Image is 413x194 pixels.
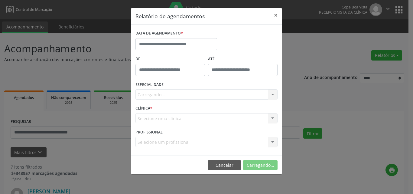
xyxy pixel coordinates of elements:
label: De [135,54,205,64]
label: PROFISSIONAL [135,127,163,137]
button: Carregando... [243,160,278,170]
h5: Relatório de agendamentos [135,12,205,20]
label: DATA DE AGENDAMENTO [135,29,183,38]
button: Close [270,8,282,23]
label: ESPECIALIDADE [135,80,164,90]
button: Cancelar [208,160,241,170]
label: CLÍNICA [135,104,152,113]
label: ATÉ [208,54,278,64]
